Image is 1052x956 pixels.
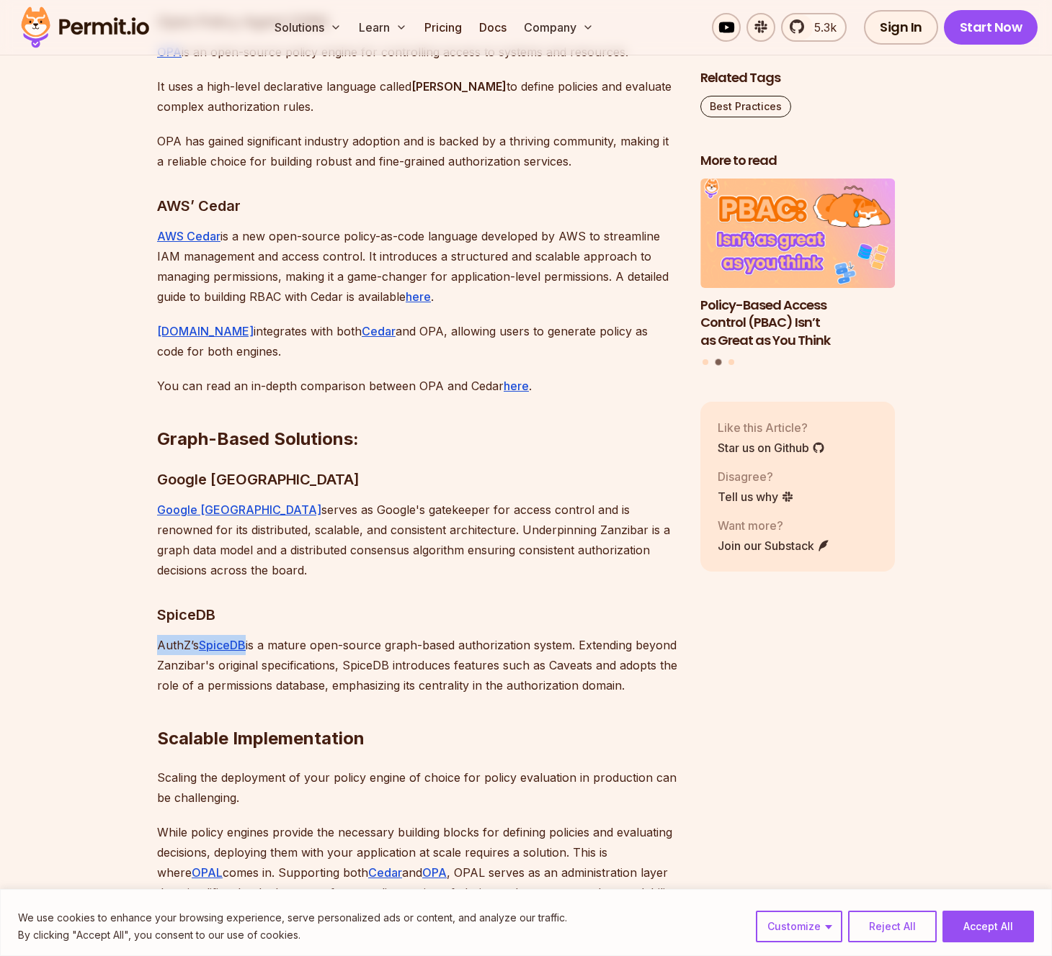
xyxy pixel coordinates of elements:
[157,45,182,59] a: OPA
[700,179,895,350] a: Policy-Based Access Control (PBAC) Isn’t as Great as You ThinkPolicy-Based Access Control (PBAC) ...
[718,438,825,456] a: Star us on Github
[718,487,794,505] a: Tell us why
[716,358,722,365] button: Go to slide 2
[718,536,830,554] a: Join our Substack
[473,13,512,42] a: Docs
[518,13,599,42] button: Company
[157,500,677,580] p: serves as Google's gatekeeper for access control and is renowned for its distributed, scalable, a...
[199,638,246,652] a: SpiceDB
[942,911,1034,942] button: Accept All
[157,324,254,338] a: [DOMAIN_NAME]
[848,911,937,942] button: Reject All
[157,468,677,491] h3: Google [GEOGRAPHIC_DATA]
[362,324,396,338] a: Cedar
[700,179,895,367] div: Posts
[157,376,677,396] p: You can read an in-depth comparison between OPA and Cedar .
[157,321,677,361] p: integrates with both and OPA, allowing users to generate policy as code for both engines.
[353,13,413,42] button: Learn
[944,10,1038,45] a: Start Now
[157,229,220,243] a: AWS Cedar
[411,79,507,94] strong: [PERSON_NAME]
[269,13,347,42] button: Solutions
[157,603,677,626] h3: SpiceDB
[157,131,677,171] p: OPA has gained significant industry adoption and is backed by a thriving community, making it a r...
[422,865,447,880] a: OPA
[756,911,842,942] button: Customize
[864,10,938,45] a: Sign In
[157,76,677,117] p: It uses a high-level declarative language called to define policies and evaluate complex authoriz...
[703,358,708,364] button: Go to slide 1
[718,516,830,533] p: Want more?
[718,467,794,484] p: Disagree?
[700,296,895,349] h3: Policy-Based Access Control (PBAC) Isn’t as Great as You Think
[368,865,402,880] a: Cedar
[157,226,677,307] p: is a new open-source policy-as-code language developed by AWS to streamline IAM management and ac...
[806,19,837,36] span: 5.3k
[419,13,468,42] a: Pricing
[157,635,677,695] p: AuthZ’s is a mature open-source graph-based authorization system. Extending beyond Zanzibar's ori...
[157,822,677,903] p: While policy engines provide the necessary building blocks for defining policies and evaluating d...
[157,669,677,750] h2: Scalable Implementation
[700,179,895,350] li: 2 of 3
[406,289,431,304] a: here
[700,96,791,117] a: Best Practices
[18,926,567,944] p: By clicking "Accept All", you consent to our use of cookies.
[700,179,895,288] img: Policy-Based Access Control (PBAC) Isn’t as Great as You Think
[700,69,895,87] h2: Related Tags
[781,13,847,42] a: 5.3k
[700,152,895,170] h2: More to read
[14,3,156,52] img: Permit logo
[157,502,321,517] a: Google [GEOGRAPHIC_DATA]
[504,379,529,393] a: here
[157,767,677,808] p: Scaling the deployment of your policy engine of choice for policy evaluation in production can be...
[718,418,825,436] p: Like this Article?
[192,865,223,880] a: OPAL
[18,909,567,926] p: We use cookies to enhance your browsing experience, serve personalized ads or content, and analyz...
[728,358,734,364] button: Go to slide 3
[157,370,677,451] h2: Graph-Based Solutions:
[157,194,677,217] h3: AWS’ Cedar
